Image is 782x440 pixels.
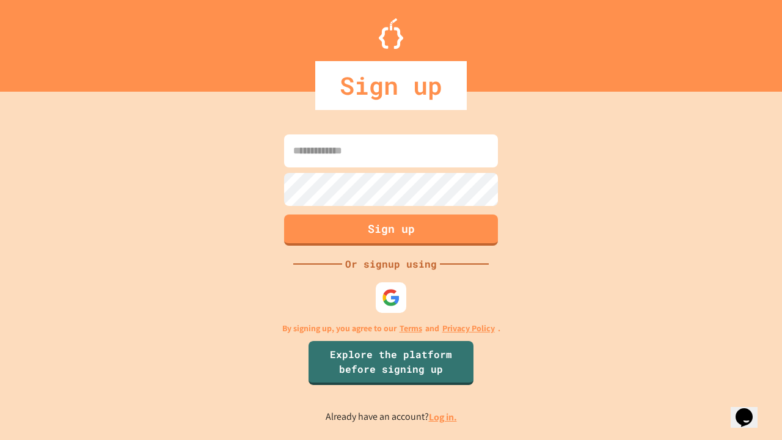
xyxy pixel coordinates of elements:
[731,391,770,428] iframe: chat widget
[379,18,403,49] img: Logo.svg
[429,411,457,424] a: Log in.
[342,257,440,271] div: Or signup using
[326,409,457,425] p: Already have an account?
[282,322,500,335] p: By signing up, you agree to our and .
[309,341,473,385] a: Explore the platform before signing up
[284,215,498,246] button: Sign up
[400,322,422,335] a: Terms
[382,288,400,307] img: google-icon.svg
[442,322,495,335] a: Privacy Policy
[315,61,467,110] div: Sign up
